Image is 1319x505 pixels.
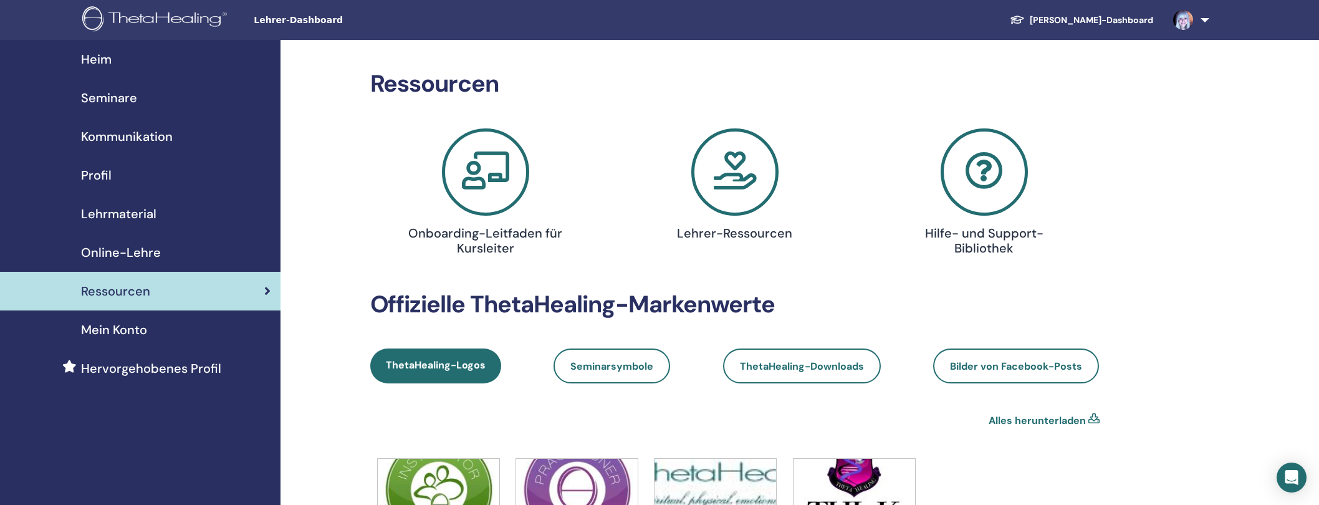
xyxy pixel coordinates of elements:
img: graduation-cap-white.svg [1010,14,1025,25]
span: Profil [81,166,112,185]
h2: Ressourcen [370,70,1100,99]
img: default.jpg [1173,10,1193,30]
a: Alles herunterladen [989,413,1086,428]
img: logo.png [82,6,231,34]
span: Lehrmaterial [81,204,156,223]
span: Kommunikation [81,127,173,146]
a: Seminarsymbole [554,349,670,383]
span: Ressourcen [81,282,150,301]
span: Online-Lehre [81,243,161,262]
span: Hervorgehobenes Profil [81,359,221,378]
span: ThetaHealing-Logos [386,358,486,372]
span: Seminarsymbole [570,360,653,373]
h2: Offizielle ThetaHealing-Markenwerte [370,291,1100,319]
span: Bilder von Facebook-Posts [950,360,1082,373]
a: Bilder von Facebook-Posts [933,349,1099,383]
span: Mein Konto [81,320,147,339]
span: Lehrer-Dashboard [254,14,441,27]
h4: Lehrer-Ressourcen [653,226,817,241]
a: Onboarding-Leitfaden für Kursleiter [368,128,603,261]
div: Open Intercom Messenger [1277,463,1307,493]
h4: Onboarding-Leitfaden für Kursleiter [403,226,567,256]
a: Hilfe- und Support-Bibliothek [867,128,1101,261]
a: ThetaHealing-Downloads [723,349,881,383]
a: Lehrer-Ressourcen [618,128,852,246]
span: ThetaHealing-Downloads [740,360,864,373]
h4: Hilfe- und Support-Bibliothek [902,226,1066,256]
span: Heim [81,50,112,69]
a: ThetaHealing-Logos [370,349,501,383]
a: [PERSON_NAME]-Dashboard [1000,9,1163,32]
span: Seminare [81,89,137,107]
